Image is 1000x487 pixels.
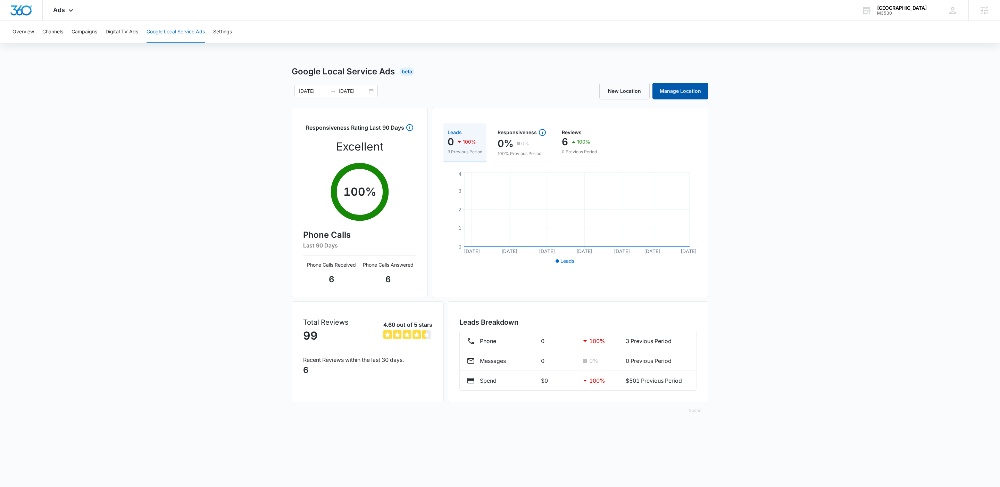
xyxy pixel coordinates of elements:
[626,376,690,385] p: $501 Previous Period
[614,248,630,254] tspan: [DATE]
[448,130,482,135] div: Leads
[458,206,461,212] tspan: 2
[458,225,461,231] tspan: 1
[12,21,34,43] button: Overview
[303,364,432,376] p: 6
[303,356,432,364] p: Recent Reviews within the last 30 days.
[644,248,660,254] tspan: [DATE]
[339,87,367,95] input: End date
[459,317,697,327] h3: Leads Breakdown
[303,317,349,327] p: Total Reviews
[480,357,506,365] p: Messages
[498,151,547,157] p: 100% Previous Period
[336,138,383,155] p: Excellent
[501,248,517,254] tspan: [DATE]
[464,248,480,254] tspan: [DATE]
[458,244,461,250] tspan: 0
[599,83,650,99] a: New Location
[521,141,529,146] p: 0%
[448,136,454,147] p: 0
[303,261,360,268] p: Phone Calls Received
[330,88,336,94] span: to
[458,188,461,194] tspan: 3
[539,248,555,254] tspan: [DATE]
[480,337,496,345] p: Phone
[681,248,697,254] tspan: [DATE]
[303,241,416,250] h6: Last 90 Days
[303,273,360,286] p: 6
[562,149,597,155] p: 0 Previous Period
[303,229,416,241] h4: Phone Calls
[576,248,592,254] tspan: [DATE]
[498,138,514,149] p: 0%
[682,402,708,419] button: Spend
[330,88,336,94] span: swap-right
[626,357,690,365] p: 0 Previous Period
[343,184,376,200] p: 100 %
[480,376,497,385] p: Spend
[541,337,575,345] p: 0
[72,21,97,43] button: Campaigns
[306,123,404,136] h3: Responsiveness Rating Last 90 Days
[292,65,395,78] h1: Google Local Service Ads
[360,261,416,268] p: Phone Calls Answered
[562,136,568,147] p: 6
[589,337,605,345] p: 100 %
[458,171,461,177] tspan: 4
[42,21,63,43] button: Channels
[589,357,598,365] p: 0 %
[106,21,138,43] button: Digital TV Ads
[498,128,547,137] div: Responsiveness
[877,11,927,16] div: account id
[560,258,574,264] span: Leads
[463,139,476,144] p: 100%
[541,357,575,365] p: 0
[562,130,597,135] div: Reviews
[589,376,605,385] p: 100 %
[299,87,327,95] input: Start date
[383,320,432,329] p: 4.60 out of 5 stars
[360,273,416,286] p: 6
[626,337,690,345] p: 3 Previous Period
[577,139,590,144] p: 100%
[541,376,575,385] p: $0
[400,67,414,76] div: Beta
[652,83,708,99] a: Manage Location
[213,21,232,43] button: Settings
[147,21,205,43] button: Google Local Service Ads
[53,6,65,14] span: Ads
[877,5,927,11] div: account name
[303,327,349,344] p: 99
[448,149,482,155] p: 3 Previous Period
